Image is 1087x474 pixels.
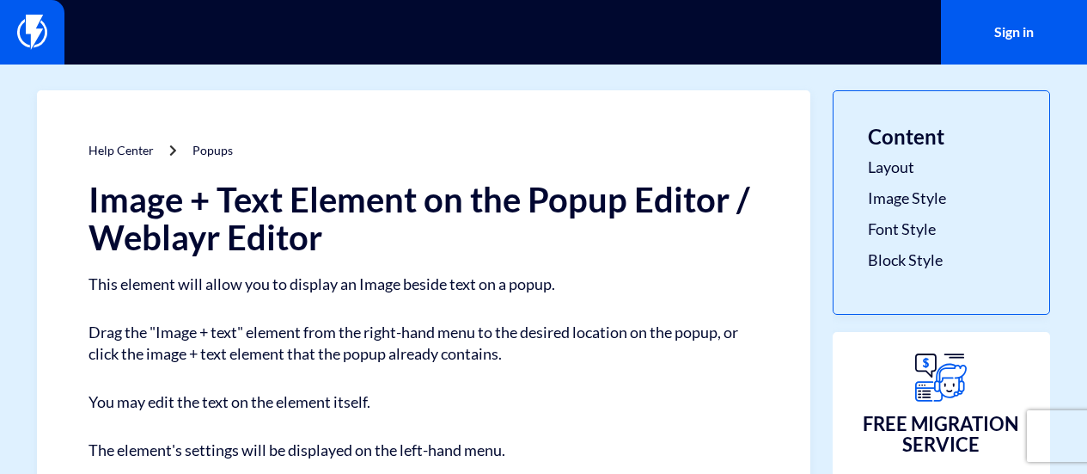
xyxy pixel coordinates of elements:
[89,322,759,366] p: Drag the "Image + text" element from the right-hand menu to the desired location on the popup, or...
[192,143,233,157] a: Popups
[868,249,1015,272] a: Block Style
[868,219,1015,241] a: Font Style
[854,414,1029,455] h3: FREE MIGRATION SERVICE
[868,126,1015,148] h3: Content
[89,274,759,296] p: This element will allow you to display an Image beside text on a popup.
[89,181,759,256] h1: Image + Text Element on the Popup Editor / Weblayr Editor
[217,13,870,52] input: Search...
[89,143,154,157] a: Help Center
[868,188,1015,210] a: Image Style
[868,157,1015,179] a: Layout
[89,440,759,462] p: The element's settings will be displayed on the left-hand menu.
[89,391,759,414] p: You may edit the text on the element itself.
